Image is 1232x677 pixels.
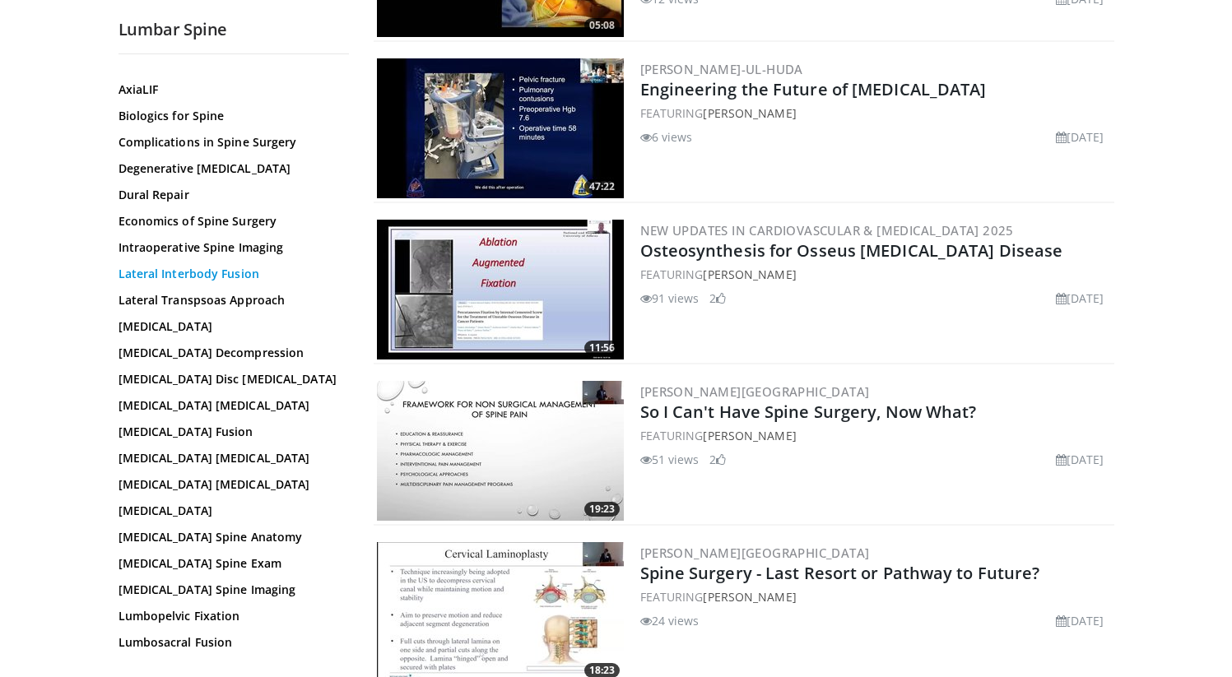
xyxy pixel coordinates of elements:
div: FEATURING [640,266,1111,283]
a: New Updates in Cardiovascular & [MEDICAL_DATA] 2025 [640,222,1014,239]
li: [DATE] [1056,290,1104,307]
a: Economics of Spine Surgery [119,213,341,230]
div: FEATURING [640,588,1111,605]
a: [MEDICAL_DATA] [MEDICAL_DATA] [119,397,341,414]
a: Degenerative [MEDICAL_DATA] [119,160,341,177]
a: [PERSON_NAME]-ul-Huda [640,61,803,77]
a: [MEDICAL_DATA] [119,318,341,335]
li: [DATE] [1056,612,1104,629]
a: Engineering the Future of [MEDICAL_DATA] [640,78,987,100]
li: 6 views [640,128,693,146]
a: Lateral Transpsoas Approach [119,292,341,308]
a: [MEDICAL_DATA] [MEDICAL_DATA] [119,450,341,466]
li: 2 [709,451,726,468]
a: 19:23 [377,381,624,521]
a: So I Can't Have Spine Surgery, Now What? [640,401,977,423]
img: c4373fc0-6c06-41b5-9b74-66e3a29521fb.300x170_q85_crop-smart_upscale.jpg [377,381,624,521]
li: [DATE] [1056,451,1104,468]
a: [MEDICAL_DATA] [MEDICAL_DATA] [119,476,341,493]
a: [MEDICAL_DATA] Fusion [119,424,341,440]
div: FEATURING [640,427,1111,444]
span: 47:22 [584,179,620,194]
li: 2 [709,290,726,307]
a: [PERSON_NAME] [703,589,796,605]
a: [MEDICAL_DATA] Disc [MEDICAL_DATA] [119,371,341,387]
a: Osteosynthesis for Osseus [MEDICAL_DATA] Disease [640,239,1063,262]
a: AxiaLIF [119,81,341,98]
span: 19:23 [584,502,620,517]
a: Biologics for Spine [119,108,341,124]
a: [MEDICAL_DATA] Spine Exam [119,555,341,572]
a: [MEDICAL_DATA] [119,503,341,519]
a: Lateral Interbody Fusion [119,266,341,282]
a: [PERSON_NAME][GEOGRAPHIC_DATA] [640,383,870,400]
a: [PERSON_NAME] [703,428,796,443]
a: Dural Repair [119,187,341,203]
a: 47:22 [377,58,624,198]
img: d4e2d1b8-fc65-491e-a489-70d19feb2127.300x170_q85_crop-smart_upscale.jpg [377,220,624,359]
div: FEATURING [640,104,1111,122]
img: 795b6f0c-7bab-45f4-9237-636f88070667.300x170_q85_crop-smart_upscale.jpg [377,58,624,198]
li: 51 views [640,451,700,468]
a: Intraoperative Spine Imaging [119,239,341,256]
a: Spine Surgery - Last Resort or Pathway to Future? [640,562,1040,584]
span: 11:56 [584,341,620,355]
a: Complications in Spine Surgery [119,134,341,151]
a: [PERSON_NAME][GEOGRAPHIC_DATA] [640,545,870,561]
a: [PERSON_NAME] [703,267,796,282]
li: 91 views [640,290,700,307]
a: [MEDICAL_DATA] Spine Imaging [119,582,341,598]
a: Lumbopelvic Fixation [119,608,341,624]
a: [PERSON_NAME] [703,105,796,121]
a: [MEDICAL_DATA] Decompression [119,345,341,361]
li: [DATE] [1056,128,1104,146]
a: 11:56 [377,220,624,359]
span: 05:08 [584,18,620,33]
a: Lumbosacral Fusion [119,634,341,651]
li: 24 views [640,612,700,629]
h2: Lumbar Spine [119,19,349,40]
a: [MEDICAL_DATA] Spine Anatomy [119,529,341,545]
